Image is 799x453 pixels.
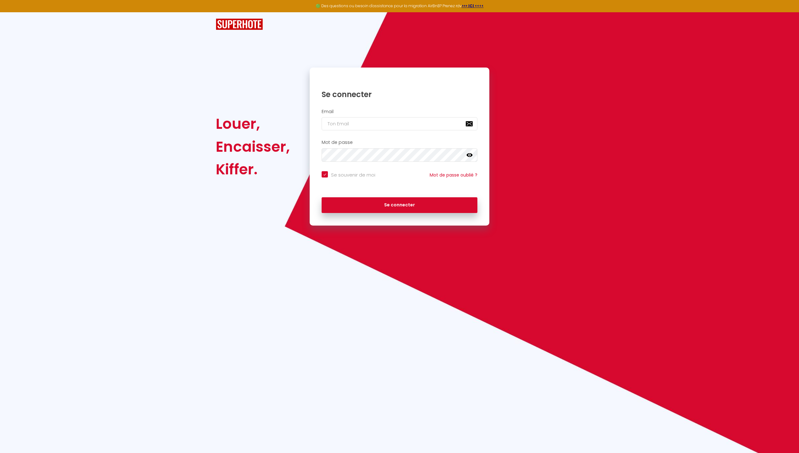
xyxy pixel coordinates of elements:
[322,140,477,145] h2: Mot de passe
[322,117,477,130] input: Ton Email
[462,3,484,8] a: >>> ICI <<<<
[216,19,263,30] img: SuperHote logo
[322,90,477,99] h1: Se connecter
[216,158,290,181] div: Kiffer.
[430,172,477,178] a: Mot de passe oublié ?
[216,112,290,135] div: Louer,
[322,109,477,114] h2: Email
[322,197,477,213] button: Se connecter
[216,135,290,158] div: Encaisser,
